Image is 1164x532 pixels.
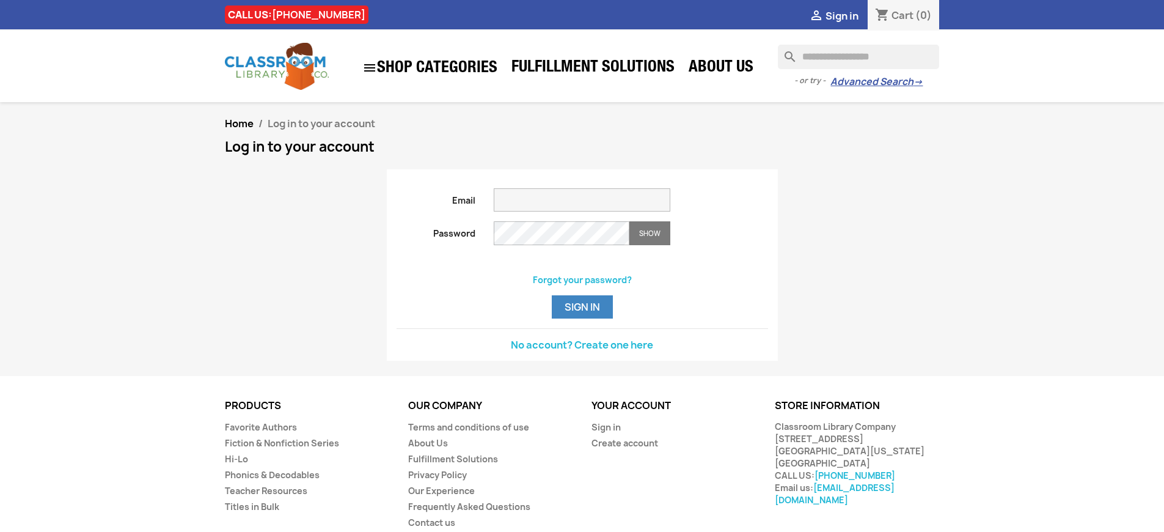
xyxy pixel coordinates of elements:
a: Favorite Authors [225,421,297,433]
span: → [913,76,923,88]
a: Privacy Policy [408,469,467,481]
a: Contact us [408,517,455,528]
a: Advanced Search→ [830,76,923,88]
label: Email [387,188,485,207]
a: Fulfillment Solutions [505,56,681,81]
span: Log in to your account [268,117,375,130]
i: search [778,45,792,59]
a: [EMAIL_ADDRESS][DOMAIN_NAME] [775,482,895,506]
a: [PHONE_NUMBER] [272,8,365,21]
a: About Us [683,56,760,81]
span: - or try - [794,75,830,87]
a: Teacher Resources [225,485,307,497]
label: Password [387,221,485,240]
a: Home [225,117,254,130]
div: CALL US: [225,6,368,24]
a: Fiction & Nonfiction Series [225,437,339,449]
a: Hi-Lo [225,453,248,465]
a: Phonics & Decodables [225,469,320,481]
a: Our Experience [408,485,475,497]
img: Classroom Library Company [225,43,329,90]
a: Your account [591,399,671,412]
button: Show [629,221,670,245]
a: Create account [591,437,658,449]
i:  [809,9,824,24]
span: Cart [891,9,913,22]
div: Classroom Library Company [STREET_ADDRESS] [GEOGRAPHIC_DATA][US_STATE] [GEOGRAPHIC_DATA] CALL US:... [775,421,940,506]
span: (0) [915,9,932,22]
a: [PHONE_NUMBER] [814,470,895,481]
a: Forgot your password? [533,274,632,286]
a: SHOP CATEGORIES [356,54,503,81]
button: Sign in [552,295,613,319]
span: Sign in [825,9,858,23]
input: Search [778,45,939,69]
a: Titles in Bulk [225,501,279,512]
p: Products [225,401,390,412]
a: Fulfillment Solutions [408,453,498,465]
i: shopping_cart [875,9,890,23]
a: Sign in [591,421,621,433]
a: Frequently Asked Questions [408,501,530,512]
h1: Log in to your account [225,139,940,154]
p: Store information [775,401,940,412]
a: About Us [408,437,448,449]
a: No account? Create one here [511,338,653,352]
i:  [362,61,377,75]
a:  Sign in [809,9,858,23]
input: Password input [494,221,629,245]
a: Terms and conditions of use [408,421,529,433]
p: Our company [408,401,573,412]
